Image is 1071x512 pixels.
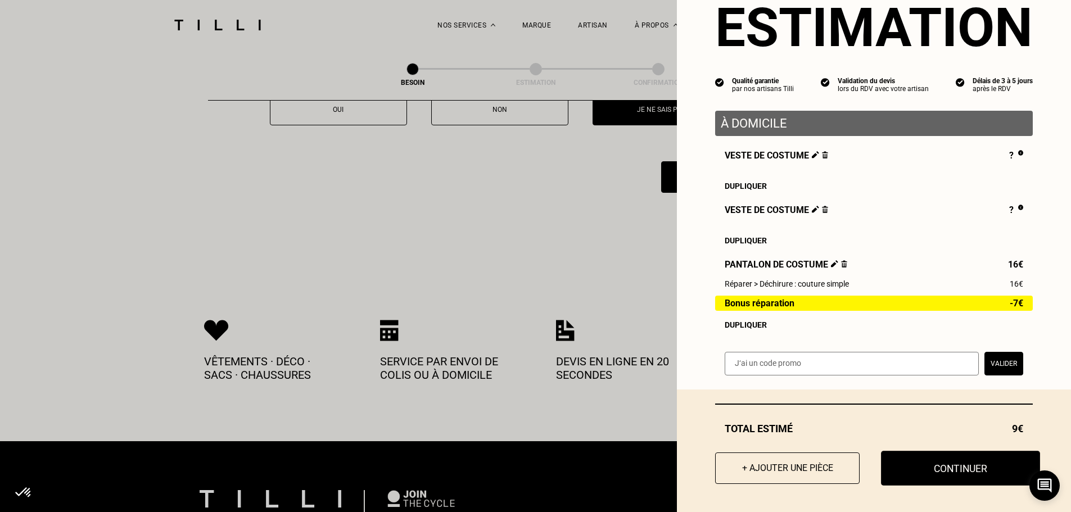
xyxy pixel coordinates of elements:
img: Supprimer [822,206,828,213]
div: Dupliquer [725,320,1023,329]
img: Supprimer [822,151,828,158]
img: icon list info [715,77,724,87]
div: ? [1009,205,1023,217]
img: Supprimer [841,260,847,268]
img: icon list info [956,77,965,87]
img: Éditer [831,260,838,268]
div: Dupliquer [725,236,1023,245]
div: lors du RDV avec votre artisan [838,85,929,93]
span: 16€ [1010,279,1023,288]
div: par nos artisans Tilli [732,85,794,93]
span: 9€ [1012,423,1023,434]
p: À domicile [721,116,1027,130]
img: icon list info [821,77,830,87]
span: Réparer > Déchirure : couture simple [725,279,849,288]
span: 16€ [1008,259,1023,270]
div: Qualité garantie [732,77,794,85]
span: Veste de costume [725,150,828,162]
div: Total estimé [715,423,1033,434]
div: après le RDV [973,85,1033,93]
span: Pantalon de costume [725,259,847,270]
div: Dupliquer [725,182,1023,191]
div: Validation du devis [838,77,929,85]
button: + Ajouter une pièce [715,452,860,484]
span: Bonus réparation [725,298,794,308]
div: ? [1009,150,1023,162]
input: J‘ai un code promo [725,352,979,375]
span: Veste de costume [725,205,828,217]
img: Pourquoi le prix est indéfini ? [1018,150,1023,156]
img: Éditer [812,151,819,158]
button: Valider [984,352,1023,375]
button: Continuer [881,451,1040,486]
span: -7€ [1010,298,1023,308]
div: Délais de 3 à 5 jours [973,77,1033,85]
img: Éditer [812,206,819,213]
img: Pourquoi le prix est indéfini ? [1018,205,1023,210]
